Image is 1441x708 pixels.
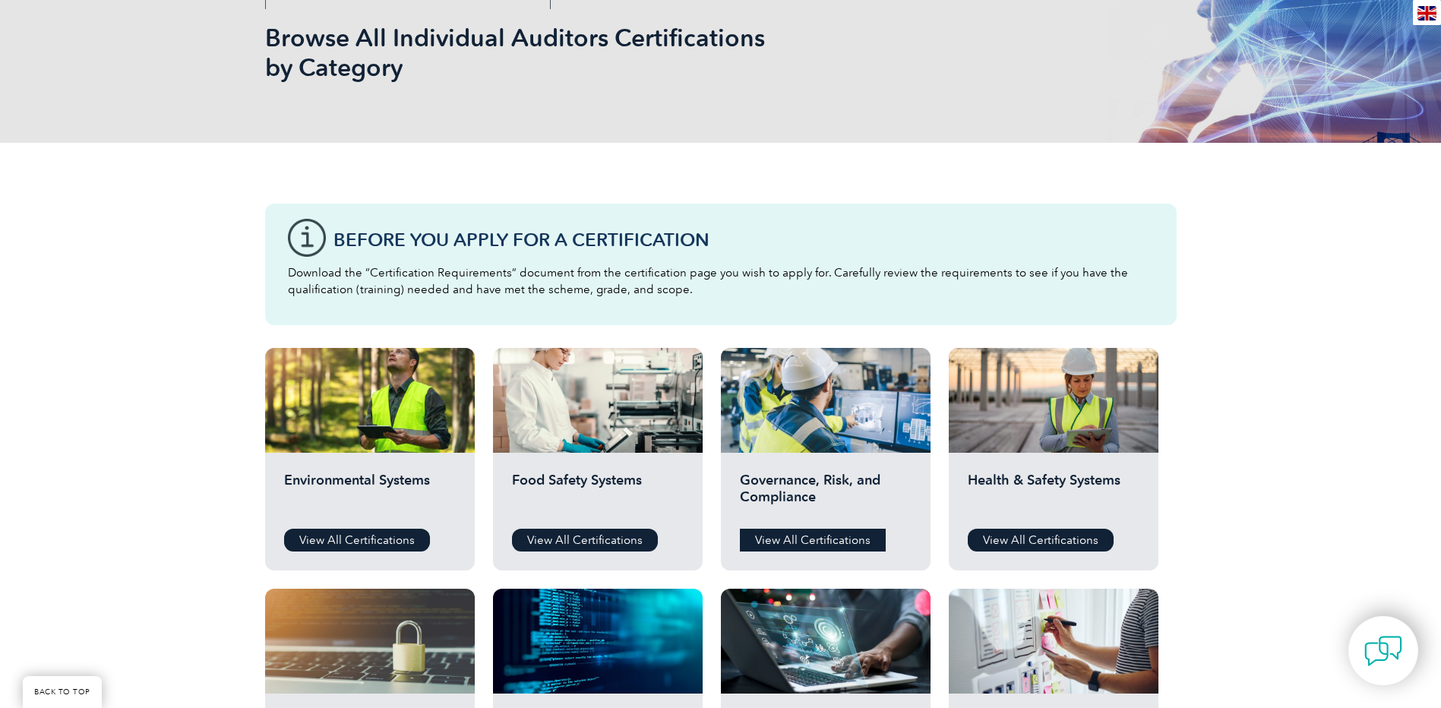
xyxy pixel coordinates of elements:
[284,529,430,552] a: View All Certifications
[512,529,658,552] a: View All Certifications
[740,472,912,517] h2: Governance, Risk, and Compliance
[333,230,1154,249] h3: Before You Apply For a Certification
[740,529,886,552] a: View All Certifications
[968,472,1139,517] h2: Health & Safety Systems
[265,23,848,82] h1: Browse All Individual Auditors Certifications by Category
[288,264,1154,298] p: Download the “Certification Requirements” document from the certification page you wish to apply ...
[512,472,684,517] h2: Food Safety Systems
[1364,632,1402,670] img: contact-chat.png
[23,676,102,708] a: BACK TO TOP
[1417,6,1436,21] img: en
[284,472,456,517] h2: Environmental Systems
[968,529,1114,552] a: View All Certifications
